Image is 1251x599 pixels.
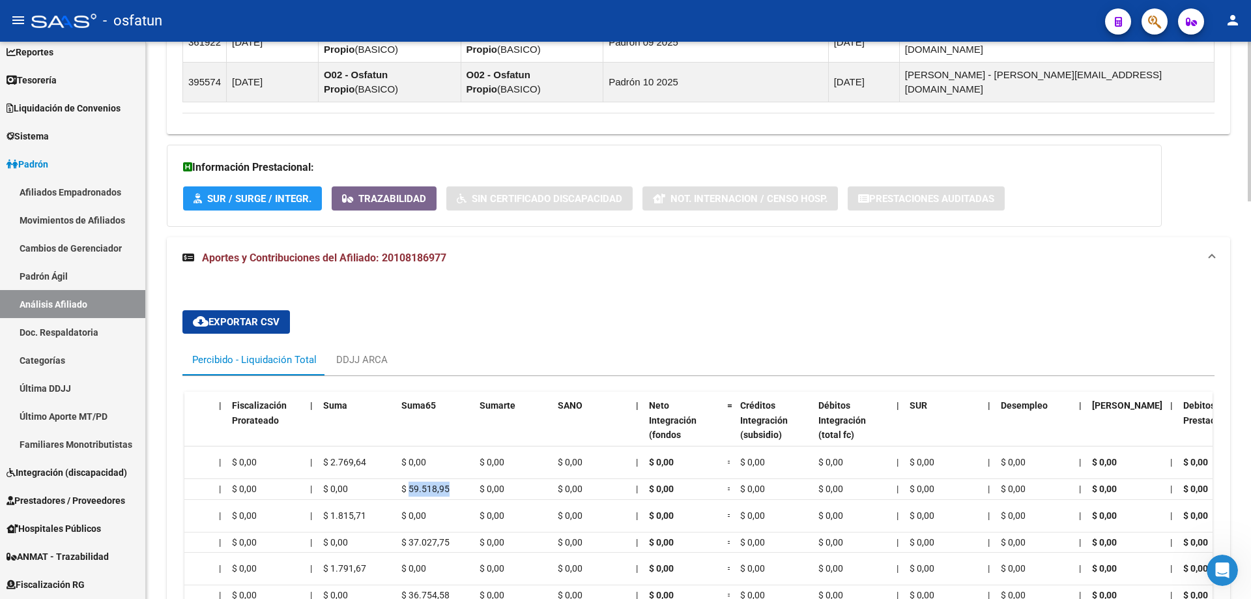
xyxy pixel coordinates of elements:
[310,457,312,467] span: |
[324,69,388,95] strong: O02 - Osfatun Propio
[167,237,1230,279] mat-expansion-panel-header: Aportes y Contribuciones del Afiliado: 20108186977
[1079,457,1081,467] span: |
[103,7,162,35] span: - osfatun
[740,400,788,441] span: Créditos Integración (subsidio)
[461,62,603,102] td: ( )
[1001,400,1048,411] span: Desempleo
[636,563,638,574] span: |
[219,457,221,467] span: |
[323,400,347,411] span: Suma
[910,400,927,411] span: SUR
[897,537,899,548] span: |
[7,577,85,592] span: Fiscalización RG
[401,457,426,467] span: $ 0,00
[1225,12,1241,28] mat-icon: person
[904,392,983,464] datatable-header-cell: SUR
[1183,457,1208,467] span: $ 0,00
[631,392,644,464] datatable-header-cell: |
[727,400,732,411] span: =
[897,457,899,467] span: |
[897,510,899,521] span: |
[649,537,674,548] span: $ 0,00
[480,537,504,548] span: $ 0,00
[899,22,1214,62] td: [PERSON_NAME] - [PERSON_NAME][EMAIL_ADDRESS][DOMAIN_NAME]
[401,563,426,574] span: $ 0,00
[7,45,53,59] span: Reportes
[1079,563,1081,574] span: |
[636,484,638,494] span: |
[202,252,446,264] span: Aportes y Contribuciones del Afiliado: 20108186977
[7,521,101,536] span: Hospitales Públicos
[988,457,990,467] span: |
[318,22,461,62] td: ( )
[735,392,813,464] datatable-header-cell: Créditos Integración (subsidio)
[818,537,843,548] span: $ 0,00
[910,563,934,574] span: $ 0,00
[232,484,257,494] span: $ 0,00
[649,563,674,574] span: $ 0,00
[193,314,208,329] mat-icon: cloud_download
[818,457,843,467] span: $ 0,00
[401,400,436,411] span: Suma65
[603,62,828,102] td: Padrón 10 2025
[670,193,827,205] span: Not. Internacion / Censo Hosp.
[1079,537,1081,548] span: |
[7,157,48,171] span: Padrón
[192,353,317,367] div: Percibido - Liquidación Total
[232,457,257,467] span: $ 0,00
[1079,484,1081,494] span: |
[818,563,843,574] span: $ 0,00
[740,563,765,574] span: $ 0,00
[558,563,582,574] span: $ 0,00
[207,193,311,205] span: SUR / SURGE / INTEGR.
[323,510,366,521] span: $ 1.815,71
[1183,563,1208,574] span: $ 0,00
[1170,510,1172,521] span: |
[1183,484,1208,494] span: $ 0,00
[983,392,996,464] datatable-header-cell: |
[7,493,125,508] span: Prestadores / Proveedores
[214,392,227,464] datatable-header-cell: |
[891,392,904,464] datatable-header-cell: |
[219,510,221,521] span: |
[636,537,638,548] span: |
[1001,484,1026,494] span: $ 0,00
[649,457,674,467] span: $ 0,00
[1079,400,1082,411] span: |
[401,484,450,494] span: $ 59.518,95
[910,457,934,467] span: $ 0,00
[183,62,227,102] td: 395574
[1001,563,1026,574] span: $ 0,00
[636,400,639,411] span: |
[480,457,504,467] span: $ 0,00
[910,484,934,494] span: $ 0,00
[219,400,222,411] span: |
[740,537,765,548] span: $ 0,00
[500,44,538,55] span: BASICO
[740,484,765,494] span: $ 0,00
[318,392,396,464] datatable-header-cell: Suma
[7,101,121,115] span: Liquidación de Convenios
[1079,510,1081,521] span: |
[232,563,257,574] span: $ 0,00
[183,22,227,62] td: 361922
[636,510,638,521] span: |
[7,129,49,143] span: Sistema
[1170,400,1173,411] span: |
[401,537,450,548] span: $ 37.027,75
[727,510,732,521] span: =
[740,457,765,467] span: $ 0,00
[358,193,426,205] span: Trazabilidad
[740,510,765,521] span: $ 0,00
[193,316,280,328] span: Exportar CSV
[722,392,735,464] datatable-header-cell: =
[603,22,828,62] td: Padrón 09 2025
[7,549,109,564] span: ANMAT - Trazabilidad
[727,457,732,467] span: =
[480,510,504,521] span: $ 0,00
[727,563,732,574] span: =
[988,563,990,574] span: |
[336,353,388,367] div: DDJJ ARCA
[480,563,504,574] span: $ 0,00
[232,400,287,426] span: Fiscalización Prorateado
